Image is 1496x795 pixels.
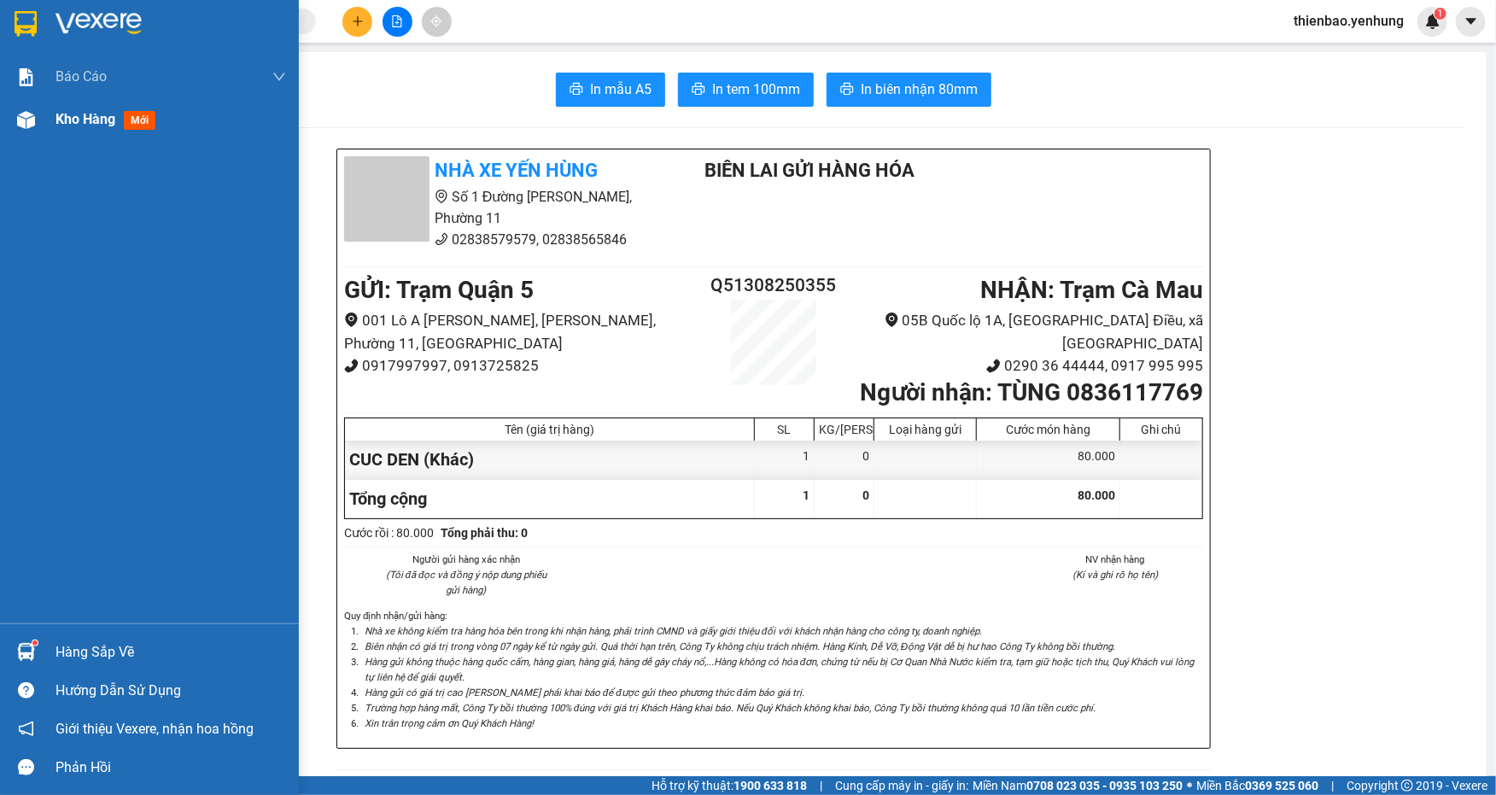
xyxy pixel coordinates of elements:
span: | [820,776,822,795]
span: Giới thiệu Vexere, nhận hoa hồng [56,718,254,739]
button: plus [342,7,372,37]
li: 0290 36 44444, 0917 995 995 [845,354,1203,377]
div: Tên (giá trị hàng) [349,423,750,436]
div: Loại hàng gửi [879,423,972,436]
img: warehouse-icon [17,643,35,661]
div: Phản hồi [56,755,286,780]
i: Xin trân trọng cảm ơn Quý Khách Hàng! [365,717,534,729]
span: plus [352,15,364,27]
span: thienbao.yenhung [1280,10,1417,32]
i: Nhà xe không kiểm tra hàng hóa bên trong khi nhận hàng, phải trình CMND và giấy giới thiệu đối vớ... [365,625,982,637]
img: solution-icon [17,68,35,86]
span: environment [885,313,899,327]
div: Hướng dẫn sử dụng [56,678,286,704]
span: Miền Bắc [1196,776,1318,795]
li: 0917997997, 0913725825 [344,354,702,377]
sup: 1 [1435,8,1446,20]
span: phone [435,232,448,246]
b: BIÊN LAI GỬI HÀNG HÓA [704,160,915,181]
span: 1 [803,488,809,502]
span: 80.000 [1078,488,1115,502]
button: aim [422,7,452,37]
div: KG/[PERSON_NAME] [819,423,869,436]
button: caret-down [1456,7,1486,37]
span: environment [435,190,448,203]
b: NHẬN : Trạm Cà Mau [980,276,1203,304]
span: printer [692,82,705,98]
span: 1 [1437,8,1443,20]
div: SL [759,423,809,436]
li: 05B Quốc lộ 1A, [GEOGRAPHIC_DATA] Điều, xã [GEOGRAPHIC_DATA] [845,309,1203,354]
li: NV nhận hàng [1028,552,1204,567]
span: Kho hàng [56,111,115,127]
button: printerIn biên nhận 80mm [827,73,991,107]
div: 1 [755,441,815,479]
span: Miền Nam [973,776,1183,795]
span: 0 [862,488,869,502]
i: (Tôi đã đọc và đồng ý nộp dung phiếu gửi hàng) [386,569,546,596]
span: phone [344,359,359,373]
span: message [18,759,34,775]
b: Người nhận : TÙNG 0836117769 [860,378,1203,406]
i: Hàng gửi có giá trị cao [PERSON_NAME] phải khai báo để được gửi theo phương thức đảm bảo giá trị. [365,687,804,699]
span: printer [570,82,583,98]
strong: 0369 525 060 [1245,779,1318,792]
span: caret-down [1464,14,1479,29]
span: printer [840,82,854,98]
span: question-circle [18,682,34,699]
li: 001 Lô A [PERSON_NAME], [PERSON_NAME], Phường 11, [GEOGRAPHIC_DATA] [344,309,702,354]
span: file-add [391,15,403,27]
span: notification [18,721,34,737]
span: environment [344,313,359,327]
span: Cung cấp máy in - giấy in: [835,776,968,795]
b: Nhà xe Yến Hùng [435,160,598,181]
sup: 1 [32,640,38,646]
span: phone [986,359,1001,373]
span: In biên nhận 80mm [861,79,978,100]
span: aim [430,15,442,27]
span: Hỗ trợ kỹ thuật: [652,776,807,795]
b: GỬI : Trạm Quận 5 [344,276,534,304]
button: printerIn mẫu A5 [556,73,665,107]
div: Cước món hàng [981,423,1115,436]
span: | [1331,776,1334,795]
div: Ghi chú [1125,423,1198,436]
span: Báo cáo [56,66,107,87]
li: Số 1 Đường [PERSON_NAME], Phường 11 [344,186,662,229]
button: printerIn tem 100mm [678,73,814,107]
span: Tổng cộng [349,488,427,509]
img: warehouse-icon [17,111,35,129]
span: ⚪️ [1187,782,1192,789]
li: Người gửi hàng xác nhận [378,552,554,567]
img: logo-vxr [15,11,37,37]
i: Biên nhận có giá trị trong vòng 07 ngày kể từ ngày gửi. Quá thời hạn trên, Công Ty không chịu trá... [365,640,1115,652]
span: copyright [1401,780,1413,792]
div: Cước rồi : 80.000 [344,523,434,542]
div: Hàng sắp về [56,640,286,665]
button: file-add [383,7,412,37]
b: Tổng phải thu: 0 [441,526,528,540]
span: In mẫu A5 [590,79,652,100]
li: 02838579579, 02838565846 [344,229,662,250]
div: Quy định nhận/gửi hàng : [344,608,1203,732]
div: 80.000 [977,441,1120,479]
h2: Q51308250355 [702,272,845,300]
i: (Kí và ghi rõ họ tên) [1072,569,1158,581]
img: icon-new-feature [1425,14,1440,29]
strong: 1900 633 818 [733,779,807,792]
span: mới [124,111,155,130]
i: Hàng gửi không thuộc hàng quốc cấm, hàng gian, hàng giả, hàng dễ gây cháy nổ,...Hàng không có hóa... [365,656,1194,683]
strong: 0708 023 035 - 0935 103 250 [1026,779,1183,792]
span: In tem 100mm [712,79,800,100]
div: 0 [815,441,874,479]
div: CUC DEN (Khác) [345,441,755,479]
i: Trường hợp hàng mất, Công Ty bồi thường 100% đúng với giá trị Khách Hàng khai báo. Nếu Quý Khách ... [365,702,1096,714]
span: down [272,70,286,84]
